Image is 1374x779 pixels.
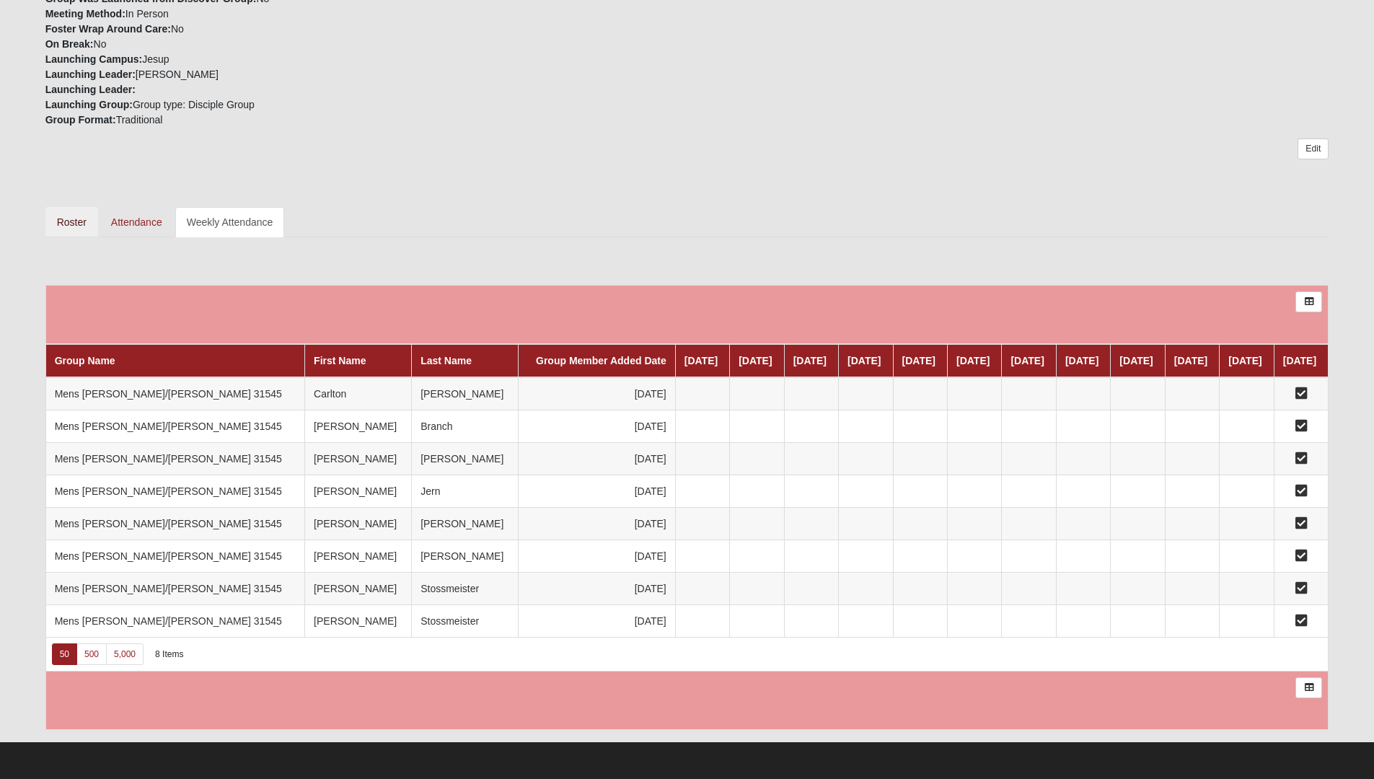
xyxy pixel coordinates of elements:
[519,410,675,442] td: [DATE]
[45,207,98,237] a: Roster
[412,410,519,442] td: Branch
[305,507,412,540] td: [PERSON_NAME]
[1295,677,1322,698] a: Export to Excel
[519,442,675,475] td: [DATE]
[519,540,675,572] td: [DATE]
[45,410,304,442] td: Mens [PERSON_NAME]/[PERSON_NAME] 31545
[412,442,519,475] td: [PERSON_NAME]
[1065,355,1098,366] a: [DATE]
[519,572,675,604] td: [DATE]
[175,207,285,237] a: Weekly Attendance
[305,475,412,507] td: [PERSON_NAME]
[305,442,412,475] td: [PERSON_NAME]
[902,355,935,366] a: [DATE]
[412,540,519,572] td: [PERSON_NAME]
[52,643,77,665] a: 50
[1283,355,1316,366] a: [DATE]
[305,377,412,410] td: Carlton
[519,604,675,637] td: [DATE]
[1228,355,1261,366] a: [DATE]
[519,475,675,507] td: [DATE]
[519,377,675,410] td: [DATE]
[519,507,675,540] td: [DATE]
[45,114,116,126] strong: Group Format:
[45,377,304,410] td: Mens [PERSON_NAME]/[PERSON_NAME] 31545
[45,38,94,50] strong: On Break:
[45,540,304,572] td: Mens [PERSON_NAME]/[PERSON_NAME] 31545
[45,442,304,475] td: Mens [PERSON_NAME]/[PERSON_NAME] 31545
[305,540,412,572] td: [PERSON_NAME]
[1174,355,1207,366] a: [DATE]
[106,643,144,665] a: 5,000
[305,604,412,637] td: [PERSON_NAME]
[536,355,666,366] a: Group Member Added Date
[412,475,519,507] td: Jern
[45,8,125,19] strong: Meeting Method:
[1119,355,1153,366] a: [DATE]
[45,23,171,35] strong: Foster Wrap Around Care:
[55,355,115,366] a: Group Name
[684,355,718,366] a: [DATE]
[305,572,412,604] td: [PERSON_NAME]
[412,572,519,604] td: Stossmeister
[420,355,472,366] a: Last Name
[45,572,304,604] td: Mens [PERSON_NAME]/[PERSON_NAME] 31545
[45,507,304,540] td: Mens [PERSON_NAME]/[PERSON_NAME] 31545
[45,475,304,507] td: Mens [PERSON_NAME]/[PERSON_NAME] 31545
[314,355,366,366] a: First Name
[45,604,304,637] td: Mens [PERSON_NAME]/[PERSON_NAME] 31545
[45,69,136,80] strong: Launching Leader:
[1010,355,1044,366] a: [DATE]
[45,99,133,110] strong: Launching Group:
[956,355,990,366] a: [DATE]
[847,355,881,366] a: [DATE]
[1298,138,1329,159] a: Edit
[739,355,772,366] a: [DATE]
[793,355,827,366] a: [DATE]
[155,648,183,661] div: 8 Items
[1295,291,1322,312] a: Export to Excel
[412,377,519,410] td: [PERSON_NAME]
[76,643,107,665] a: 500
[412,604,519,637] td: Stossmeister
[305,410,412,442] td: [PERSON_NAME]
[100,207,174,237] a: Attendance
[412,507,519,540] td: [PERSON_NAME]
[45,84,136,95] strong: Launching Leader:
[45,53,143,65] strong: Launching Campus:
